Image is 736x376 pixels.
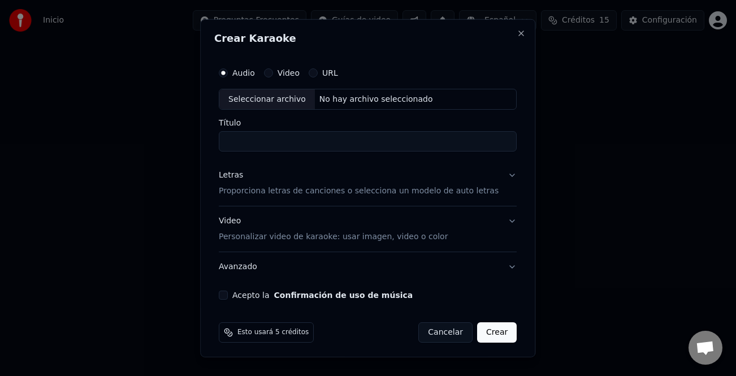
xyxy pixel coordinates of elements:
[232,291,413,299] label: Acepto la
[219,215,448,243] div: Video
[322,68,338,76] label: URL
[232,68,255,76] label: Audio
[219,206,517,252] button: VideoPersonalizar video de karaoke: usar imagen, video o color
[219,252,517,282] button: Avanzado
[214,33,521,43] h2: Crear Karaoke
[274,291,413,299] button: Acepto la
[219,185,499,197] p: Proporciona letras de canciones o selecciona un modelo de auto letras
[237,328,309,337] span: Esto usará 5 créditos
[219,119,517,127] label: Título
[219,89,315,109] div: Seleccionar archivo
[219,231,448,243] p: Personalizar video de karaoke: usar imagen, video o color
[477,322,517,343] button: Crear
[278,68,300,76] label: Video
[219,170,243,181] div: Letras
[419,322,473,343] button: Cancelar
[315,93,438,105] div: No hay archivo seleccionado
[219,161,517,206] button: LetrasProporciona letras de canciones o selecciona un modelo de auto letras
